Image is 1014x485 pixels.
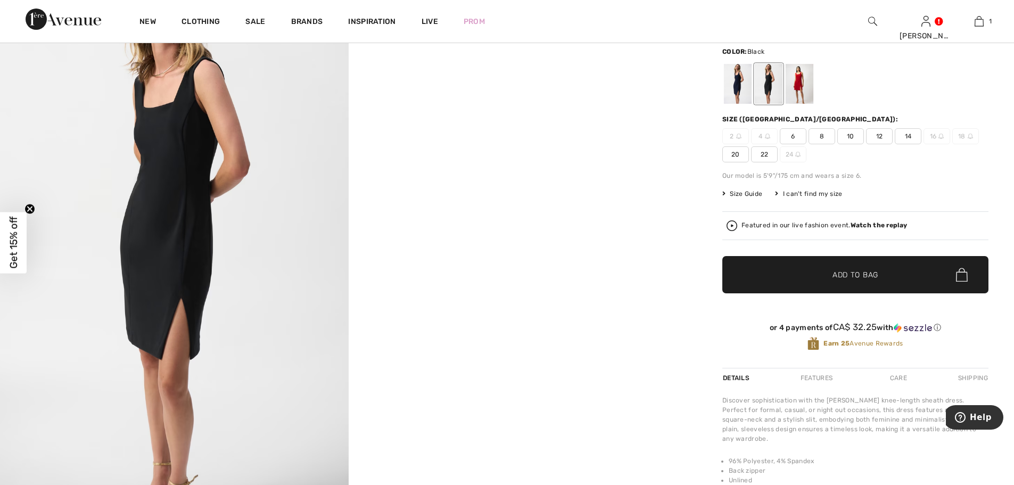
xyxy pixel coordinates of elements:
span: 6 [780,128,806,144]
li: Unlined [729,475,988,485]
span: 14 [895,128,921,144]
a: Brands [291,17,323,28]
a: Sign In [921,16,930,26]
span: Add to Bag [832,269,878,281]
span: 20 [722,146,749,162]
span: 18 [952,128,979,144]
span: 4 [751,128,778,144]
div: Radiant red [786,64,813,104]
span: 24 [780,146,806,162]
div: Featured in our live fashion event. [741,222,907,229]
span: Size Guide [722,189,762,199]
span: Color: [722,48,747,55]
img: ring-m.svg [765,134,770,139]
button: Add to Bag [722,256,988,293]
img: ring-m.svg [938,134,944,139]
img: ring-m.svg [736,134,741,139]
a: Clothing [182,17,220,28]
span: 8 [809,128,835,144]
span: Inspiration [348,17,395,28]
img: Bag.svg [956,268,968,282]
div: Our model is 5'9"/175 cm and wears a size 6. [722,171,988,180]
span: 10 [837,128,864,144]
img: 1ère Avenue [26,9,101,30]
li: 96% Polyester, 4% Spandex [729,456,988,466]
iframe: Opens a widget where you can find more information [946,405,1003,432]
strong: Earn 25 [823,340,850,347]
span: 22 [751,146,778,162]
span: Avenue Rewards [823,339,903,348]
div: or 4 payments of with [722,322,988,333]
span: CA$ 32.25 [833,322,877,332]
div: or 4 payments ofCA$ 32.25withSezzle Click to learn more about Sezzle [722,322,988,336]
span: Get 15% off [7,217,20,269]
li: Back zipper [729,466,988,475]
button: Close teaser [24,203,35,214]
div: [PERSON_NAME] [900,30,952,42]
img: ring-m.svg [795,152,801,157]
div: Black [755,64,782,104]
span: Black [747,48,765,55]
div: Details [722,368,752,388]
div: Discover sophistication with the [PERSON_NAME] knee-length sheath dress. Perfect for formal, casu... [722,396,988,443]
div: I can't find my size [775,189,842,199]
a: Prom [464,16,485,27]
img: My Bag [975,15,984,28]
div: Shipping [955,368,988,388]
div: Size ([GEOGRAPHIC_DATA]/[GEOGRAPHIC_DATA]): [722,114,900,124]
a: Live [422,16,438,27]
strong: Watch the replay [851,221,908,229]
div: Midnight Blue [724,64,752,104]
span: 12 [866,128,893,144]
img: Watch the replay [727,220,737,231]
a: 1 [953,15,1005,28]
span: 1 [989,17,992,26]
img: search the website [868,15,877,28]
span: 16 [924,128,950,144]
span: 2 [722,128,749,144]
a: New [139,17,156,28]
a: Sale [245,17,265,28]
img: My Info [921,15,930,28]
img: ring-m.svg [968,134,973,139]
div: Features [792,368,842,388]
img: Avenue Rewards [807,336,819,351]
div: Care [881,368,916,388]
img: Sezzle [894,323,932,333]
